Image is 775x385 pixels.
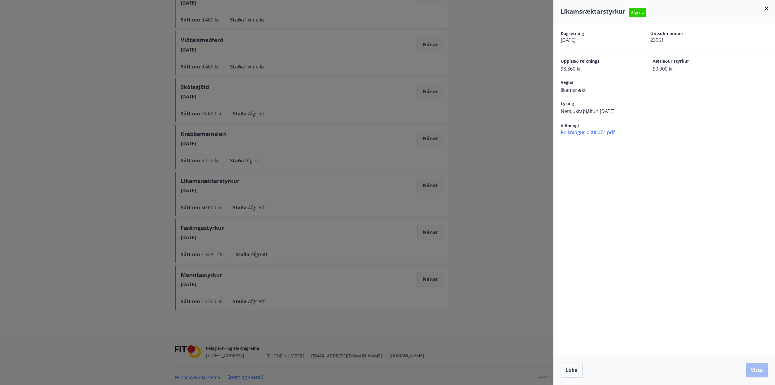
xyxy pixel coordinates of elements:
[561,31,629,37] span: Dagsetning
[561,363,583,378] button: Loka
[561,108,632,115] span: Netsjúkraþjálfun [DATE]
[566,367,578,373] span: Loka
[650,37,719,43] span: 23951
[653,65,724,72] span: 50.000 kr.
[561,58,632,65] span: Upphæð reiknings
[561,101,632,108] span: Lýsing
[653,58,724,65] span: Áætlaður styrkur
[561,79,632,87] span: Vegna
[650,31,719,37] span: Umsókn númer
[561,87,632,93] span: líkamsrækt
[561,7,625,15] span: Líkamsræktarstyrkur
[561,129,775,136] span: Reikningur-0000072.pdf
[629,8,646,17] span: Afgreitt
[561,123,579,128] span: Viðhengi
[561,37,629,43] span: [DATE]
[561,65,632,72] span: 98.860 kr.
